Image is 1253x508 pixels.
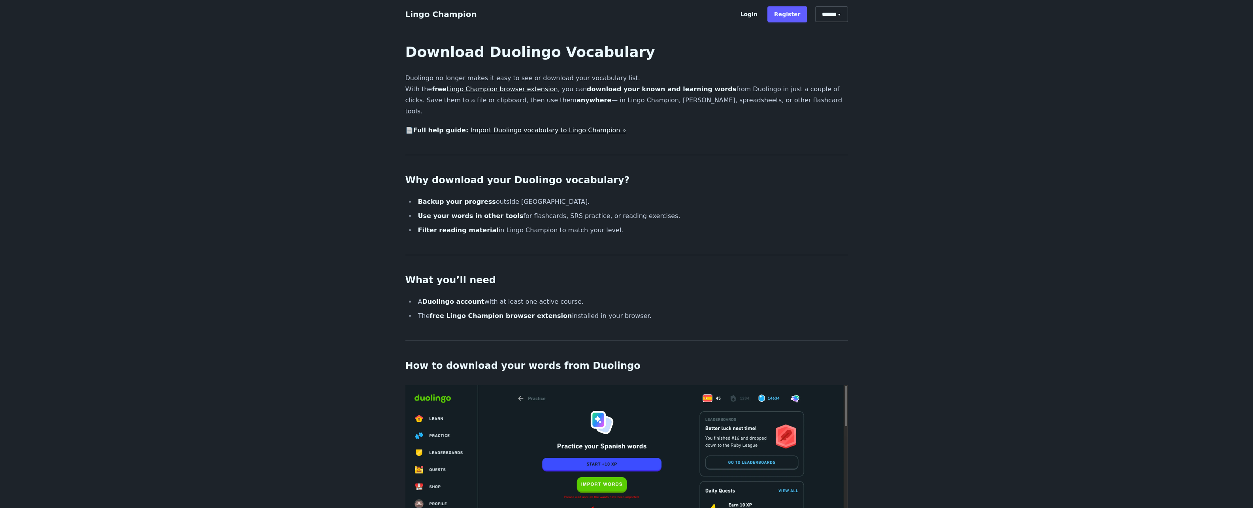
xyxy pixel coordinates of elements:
[416,296,848,307] li: A with at least one active course.
[405,360,848,373] h2: How to download your words from Duolingo
[430,312,572,320] strong: free Lingo Champion browser extension
[405,9,477,19] a: Lingo Champion
[587,85,736,93] strong: download your known and learning words
[470,126,626,134] a: Import Duolingo vocabulary to Lingo Champion »
[447,85,558,93] a: Lingo Champion browser extension
[422,298,484,305] strong: Duolingo account
[405,73,848,117] p: Duolingo no longer makes it easy to see or download your vocabulary list. With the , you can from...
[405,174,848,187] h2: Why download your Duolingo vocabulary?
[432,85,558,93] strong: free
[413,126,469,134] strong: Full help guide:
[405,44,848,60] h1: Download Duolingo Vocabulary
[416,225,848,236] li: in Lingo Champion to match your level.
[416,211,848,222] li: for flashcards, SRS practice, or reading exercises.
[734,6,764,22] a: Login
[405,125,848,136] p: 📄
[767,6,807,22] a: Register
[418,212,524,220] strong: Use your words in other tools
[416,196,848,207] li: outside [GEOGRAPHIC_DATA].
[418,226,499,234] strong: Filter reading material
[418,198,496,205] strong: Backup your progress
[416,310,848,322] li: The installed in your browser.
[577,96,611,104] strong: anywhere
[405,274,848,287] h2: What you’ll need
